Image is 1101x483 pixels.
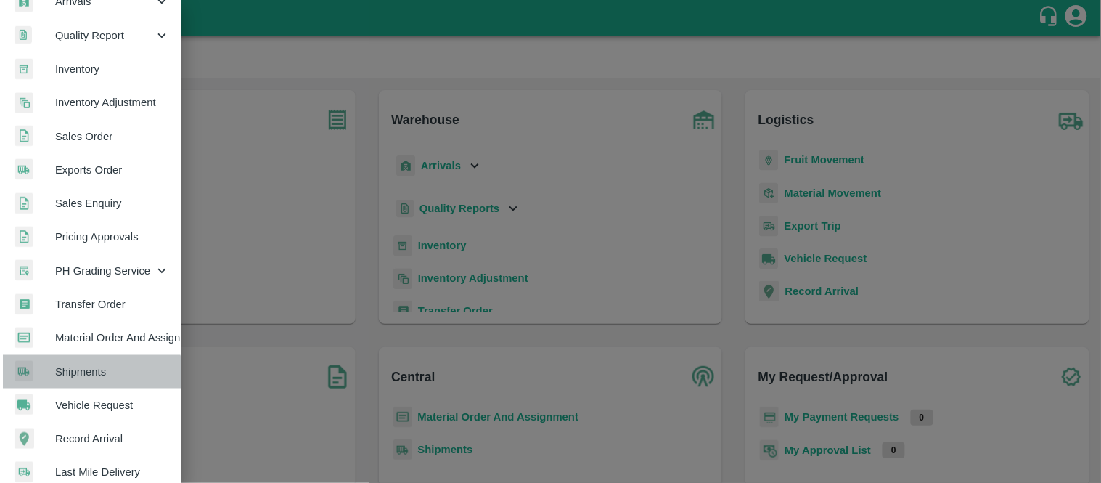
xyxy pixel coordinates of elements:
[15,227,33,248] img: sales
[15,59,33,80] img: whInventory
[15,328,33,349] img: centralMaterial
[55,129,170,145] span: Sales Order
[15,260,33,281] img: whTracker
[15,294,33,315] img: whTransfer
[55,28,154,44] span: Quality Report
[55,229,170,245] span: Pricing Approvals
[15,394,33,415] img: vehicle
[55,330,170,346] span: Material Order And Assignment
[15,361,33,382] img: shipments
[55,195,170,211] span: Sales Enquiry
[15,26,32,44] img: qualityReport
[55,94,170,110] span: Inventory Adjustment
[15,429,34,449] img: recordArrival
[55,296,170,312] span: Transfer Order
[15,126,33,147] img: sales
[55,364,170,380] span: Shipments
[55,431,170,447] span: Record Arrival
[15,92,33,113] img: inventory
[15,159,33,180] img: shipments
[55,397,170,413] span: Vehicle Request
[15,193,33,214] img: sales
[55,464,170,480] span: Last Mile Delivery
[55,162,170,178] span: Exports Order
[55,263,154,279] span: PH Grading Service
[15,462,33,483] img: delivery
[55,61,170,77] span: Inventory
